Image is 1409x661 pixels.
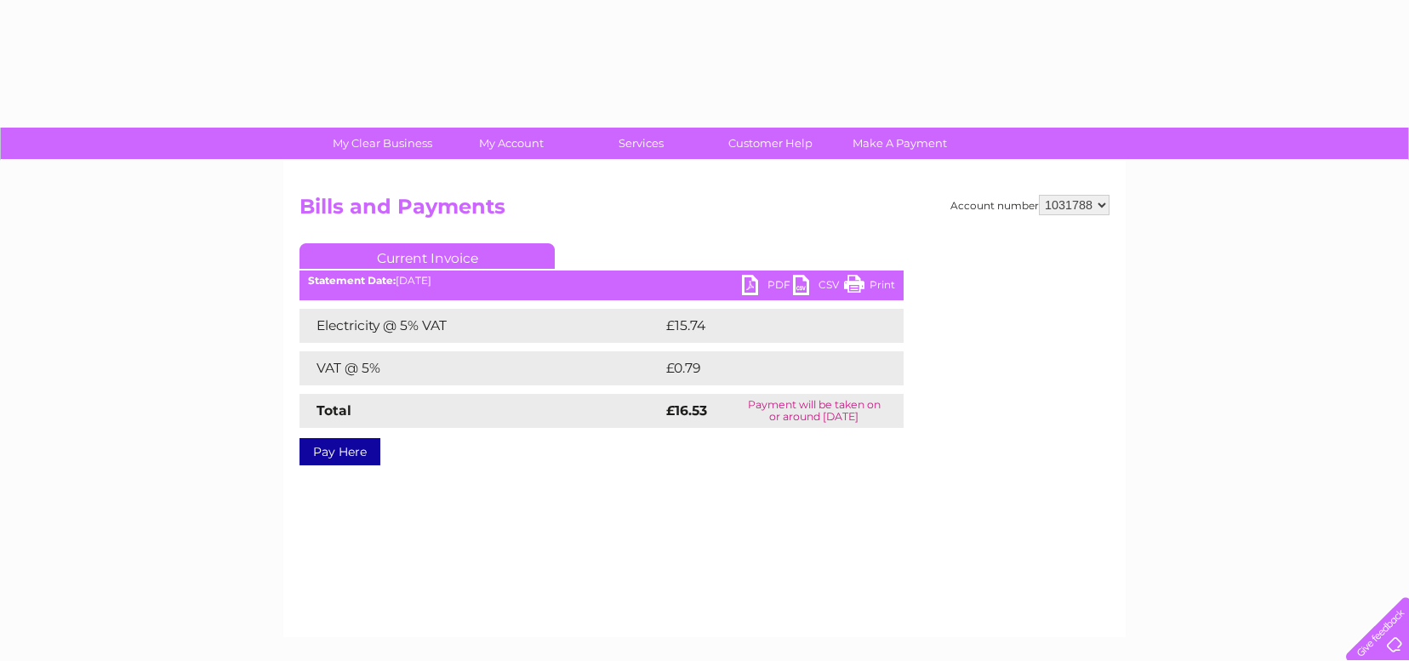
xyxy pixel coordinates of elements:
td: VAT @ 5% [299,351,662,385]
td: Electricity @ 5% VAT [299,309,662,343]
a: Customer Help [700,128,841,159]
td: £15.74 [662,309,867,343]
a: Services [571,128,711,159]
a: CSV [793,275,844,299]
a: Pay Here [299,438,380,465]
div: Account number [950,195,1110,215]
td: Payment will be taken on or around [DATE] [725,394,904,428]
td: £0.79 [662,351,864,385]
strong: Total [317,402,351,419]
a: Current Invoice [299,243,555,269]
strong: £16.53 [666,402,707,419]
a: PDF [742,275,793,299]
h2: Bills and Payments [299,195,1110,227]
div: [DATE] [299,275,904,287]
b: Statement Date: [308,274,396,287]
a: Print [844,275,895,299]
a: Make A Payment [830,128,970,159]
a: My Clear Business [312,128,453,159]
a: My Account [442,128,582,159]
